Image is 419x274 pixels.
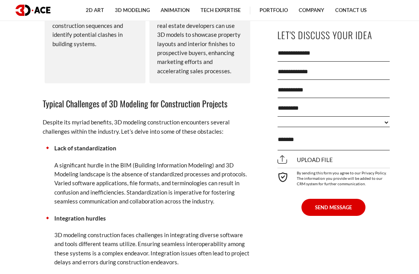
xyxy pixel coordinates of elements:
[277,156,333,163] span: Upload file
[43,97,252,110] h3: Typical Challenges of 3D Modeling for Construction Projects
[43,118,252,136] p: Despite its myriad benefits, 3D modeling construction encounters several challenges within the in...
[277,168,390,187] div: By sending this form you agree to our Privacy Policy. The information you provide will be added t...
[54,215,106,222] strong: Integration hurdles
[54,231,252,267] p: 3D modeling construction faces challenges in integrating diverse software and tools different tea...
[16,5,50,16] img: logo dark
[54,161,252,207] p: A significant hurdle in the BIM (Building Information Modeling) and 3D Modeling landscape is the ...
[54,145,116,152] strong: Lack of standardization
[301,199,365,216] button: SEND MESSAGE
[277,27,390,44] p: Let's Discuss Your Idea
